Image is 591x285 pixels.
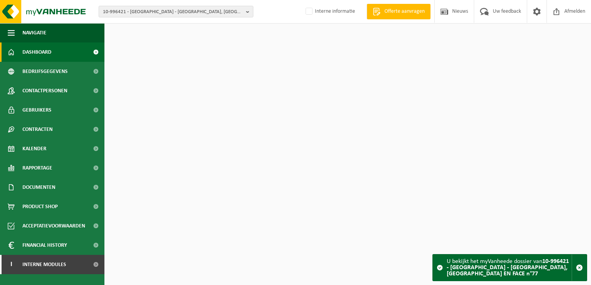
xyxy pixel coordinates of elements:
strong: 10-996421 - [GEOGRAPHIC_DATA] - [GEOGRAPHIC_DATA], [GEOGRAPHIC_DATA] EN FACE n°77 [447,258,569,277]
span: Navigatie [22,23,46,42]
button: 10-996421 - [GEOGRAPHIC_DATA] - [GEOGRAPHIC_DATA], [GEOGRAPHIC_DATA] EN FACE n°77 [99,6,253,17]
span: Contactpersonen [22,81,67,100]
span: Documenten [22,178,55,197]
a: Offerte aanvragen [367,4,430,19]
div: U bekijkt het myVanheede dossier van [447,254,572,281]
span: Financial History [22,236,67,255]
span: Gebruikers [22,100,51,120]
label: Interne informatie [304,6,355,17]
span: Kalender [22,139,46,158]
span: Bedrijfsgegevens [22,62,68,81]
span: Contracten [22,120,53,139]
span: 10-996421 - [GEOGRAPHIC_DATA] - [GEOGRAPHIC_DATA], [GEOGRAPHIC_DATA] EN FACE n°77 [103,6,243,18]
span: Product Shop [22,197,58,216]
span: Offerte aanvragen [383,8,427,15]
span: I [8,255,15,274]
span: Interne modules [22,255,66,274]
span: Dashboard [22,42,51,62]
span: Rapportage [22,158,52,178]
span: Acceptatievoorwaarden [22,216,85,236]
